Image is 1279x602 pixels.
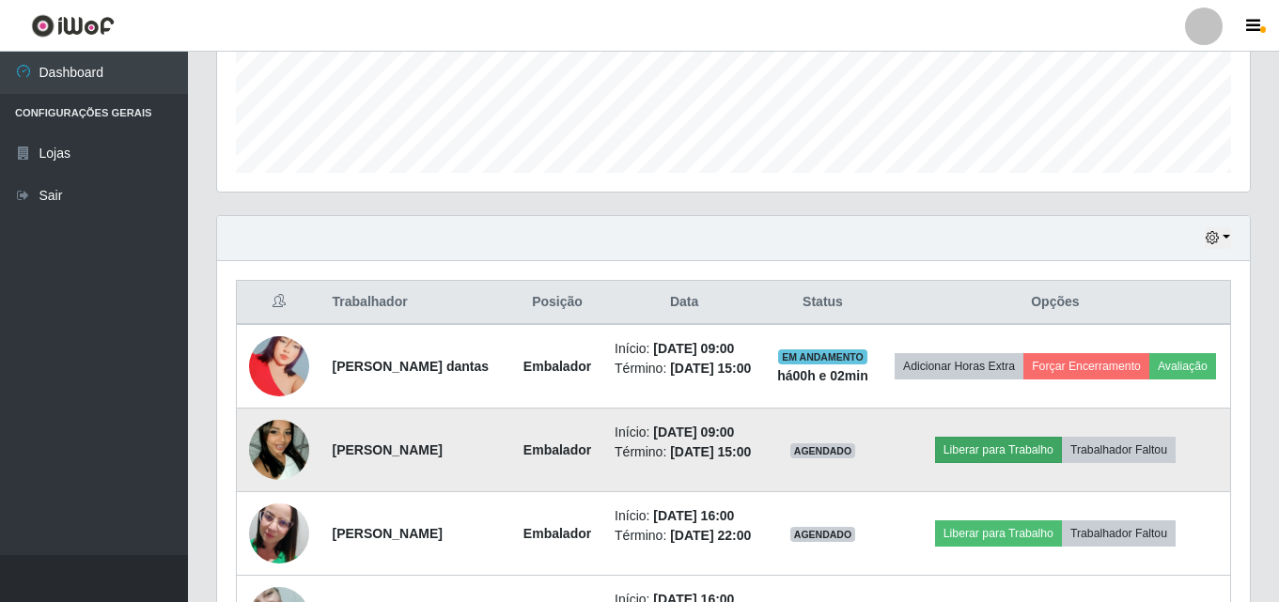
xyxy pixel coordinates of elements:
span: AGENDADO [790,443,856,458]
time: [DATE] 09:00 [653,341,734,356]
time: [DATE] 09:00 [653,424,734,440]
li: Término: [615,359,754,378]
strong: [PERSON_NAME] [333,442,443,457]
strong: Embalador [523,526,591,541]
img: CoreUI Logo [31,14,115,38]
th: Posição [511,281,603,325]
th: Trabalhador [321,281,512,325]
span: AGENDADO [790,527,856,542]
strong: [PERSON_NAME] [333,526,443,541]
li: Início: [615,506,754,526]
time: [DATE] 16:00 [653,508,734,523]
th: Data [603,281,765,325]
button: Liberar para Trabalho [935,437,1062,463]
button: Trabalhador Faltou [1062,437,1176,463]
th: Opções [881,281,1231,325]
time: [DATE] 15:00 [670,444,751,459]
button: Liberar para Trabalho [935,520,1062,547]
strong: [PERSON_NAME] dantas [333,359,489,374]
th: Status [765,281,881,325]
img: 1691680846628.jpeg [249,480,309,587]
strong: Embalador [523,359,591,374]
img: 1743267805927.jpeg [249,396,309,503]
time: [DATE] 15:00 [670,361,751,376]
span: EM ANDAMENTO [778,349,867,364]
button: Trabalhador Faltou [1062,520,1176,547]
li: Término: [615,526,754,546]
img: 1718807119279.jpeg [249,313,309,420]
strong: há 00 h e 02 min [777,368,868,383]
button: Avaliação [1149,353,1216,379]
li: Início: [615,339,754,359]
button: Forçar Encerramento [1023,353,1149,379]
li: Início: [615,423,754,442]
li: Término: [615,442,754,462]
time: [DATE] 22:00 [670,528,751,543]
button: Adicionar Horas Extra [895,353,1023,379]
strong: Embalador [523,442,591,457]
